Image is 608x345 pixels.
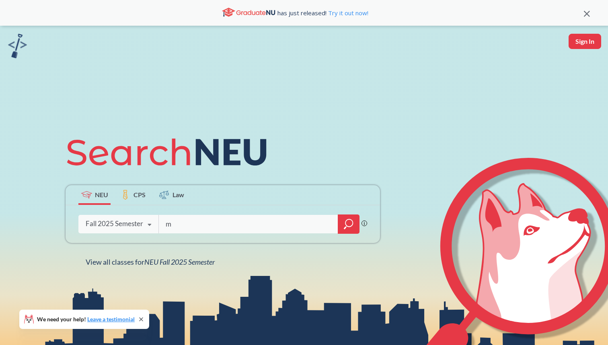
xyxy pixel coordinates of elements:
span: We need your help! [37,316,135,322]
a: sandbox logo [8,34,27,61]
div: Fall 2025 Semester [86,219,143,228]
a: Try it out now! [327,9,368,17]
span: NEU Fall 2025 Semester [144,257,215,266]
img: sandbox logo [8,34,27,58]
span: Law [173,190,184,199]
svg: magnifying glass [344,218,353,230]
span: has just released! [277,8,368,17]
span: NEU [95,190,108,199]
div: magnifying glass [338,214,359,234]
span: View all classes for [86,257,215,266]
input: Class, professor, course number, "phrase" [165,216,332,233]
a: Leave a testimonial [87,316,135,323]
button: Sign In [569,34,601,49]
span: CPS [134,190,146,199]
